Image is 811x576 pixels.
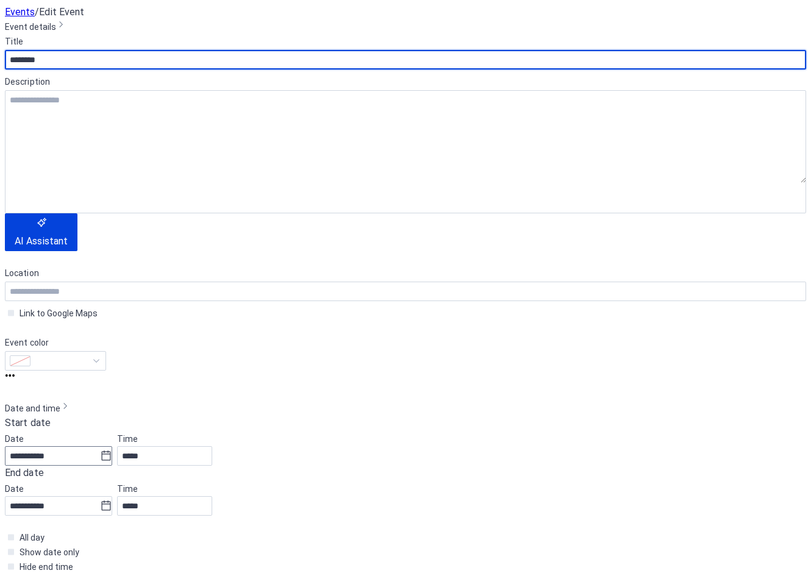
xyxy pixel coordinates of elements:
span: Hide end time [20,560,73,574]
span: Date [5,482,24,496]
span: All day [20,530,45,545]
span: Time [117,432,138,446]
span: Date [5,432,24,446]
div: Location [5,266,804,280]
div: Event color [5,335,104,350]
span: Show date only [20,545,79,560]
span: / Edit Event [35,6,84,18]
span: Time [117,482,138,496]
span: Link to Google Maps [20,306,98,321]
span: Date and time [5,401,60,416]
div: Start date [5,416,51,430]
div: Description [5,74,804,89]
span: Event details [5,20,56,34]
a: Events [5,6,35,18]
div: End date [5,466,44,480]
div: ••• [5,371,806,382]
button: AI Assistant [5,213,77,251]
div: Title [5,34,804,49]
